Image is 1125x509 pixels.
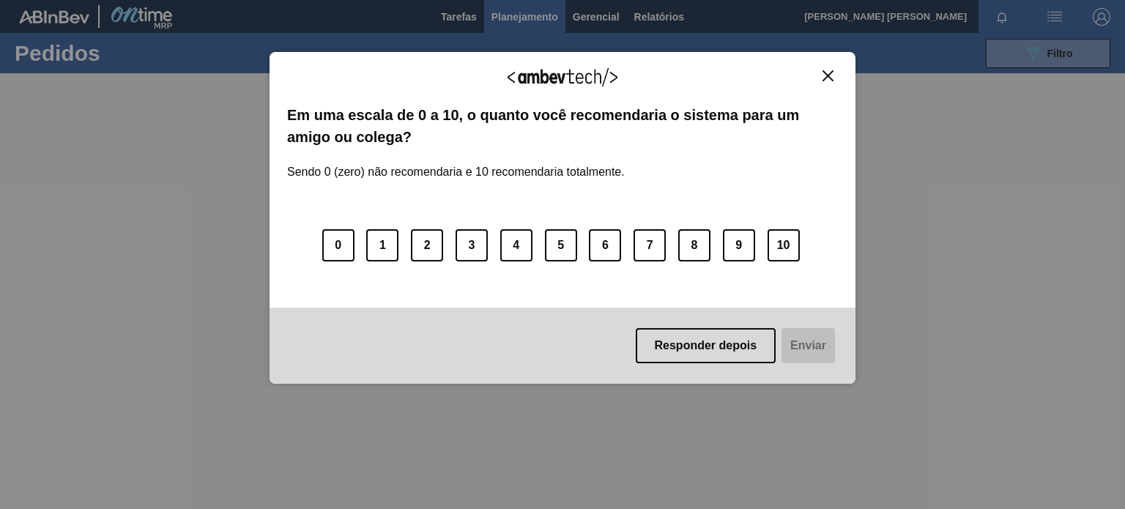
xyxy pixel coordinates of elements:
[634,229,666,261] button: 7
[287,104,838,149] label: Em uma escala de 0 a 10, o quanto você recomendaria o sistema para um amigo ou colega?
[723,229,755,261] button: 9
[411,229,443,261] button: 2
[589,229,621,261] button: 6
[456,229,488,261] button: 3
[678,229,710,261] button: 8
[322,229,354,261] button: 0
[366,229,398,261] button: 1
[823,70,833,81] img: Close
[768,229,800,261] button: 10
[287,148,625,179] label: Sendo 0 (zero) não recomendaria e 10 recomendaria totalmente.
[818,70,838,82] button: Close
[508,68,617,86] img: Logo Ambevtech
[500,229,532,261] button: 4
[636,328,776,363] button: Responder depois
[545,229,577,261] button: 5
